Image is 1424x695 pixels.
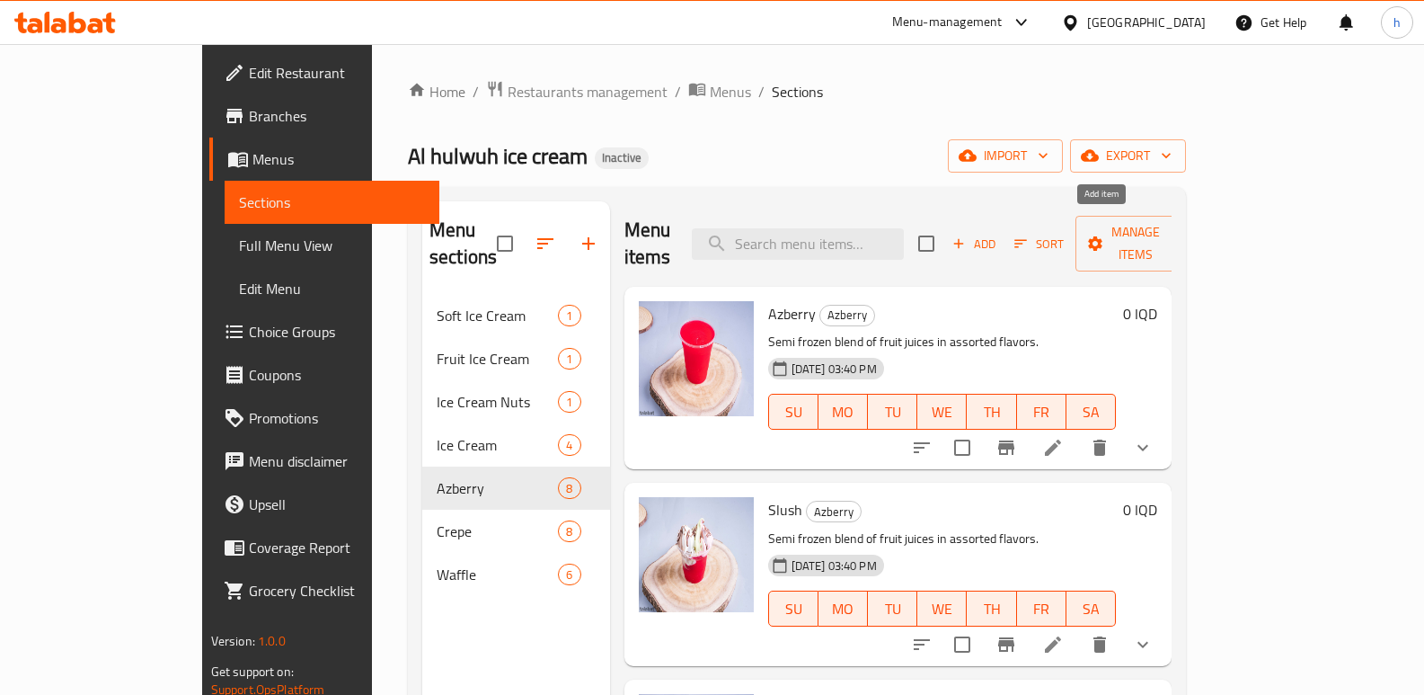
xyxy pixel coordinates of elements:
[408,80,1186,103] nav: breadcrumb
[558,521,580,542] div: items
[209,94,440,138] a: Branches
[985,426,1028,469] button: Branch-specific-item
[209,397,440,440] a: Promotions
[943,429,981,467] span: Select to update
[211,660,294,683] span: Get support on:
[558,434,580,456] div: items
[486,80,668,103] a: Restaurants management
[558,477,580,499] div: items
[209,440,440,483] a: Menu disclaimer
[1074,399,1109,425] span: SA
[1121,426,1164,469] button: show more
[209,138,440,181] a: Menus
[422,380,610,423] div: Ice Cream Nuts1
[249,321,426,343] span: Choice Groups
[758,81,765,102] li: /
[967,591,1016,627] button: TH
[1010,230,1068,258] button: Sort
[422,467,610,510] div: Azberry8
[1075,216,1196,272] button: Manage items
[1042,437,1064,459] a: Edit menu item
[239,235,426,256] span: Full Menu View
[868,394,917,430] button: TU
[559,394,579,411] span: 1
[900,426,943,469] button: sort-choices
[945,230,1003,258] button: Add
[437,434,558,456] span: Ice Cream
[776,399,811,425] span: SU
[768,528,1117,550] p: Semi frozen blend of fruit juices in assorted flavors.
[249,407,426,429] span: Promotions
[892,12,1003,33] div: Menu-management
[818,394,868,430] button: MO
[249,580,426,601] span: Grocery Checklist
[710,81,751,102] span: Menus
[249,105,426,127] span: Branches
[437,305,558,326] div: Soft Ice Cream
[943,626,981,664] span: Select to update
[437,521,558,542] span: Crepe
[1132,634,1154,655] svg: Show Choices
[924,596,960,622] span: WE
[826,596,861,622] span: MO
[692,228,904,260] input: search
[1014,234,1064,254] span: Sort
[924,399,960,425] span: WE
[249,364,426,386] span: Coupons
[422,423,610,467] div: Ice Cream4
[559,480,579,497] span: 8
[967,394,1016,430] button: TH
[826,399,861,425] span: MO
[784,557,884,575] span: [DATE] 03:40 PM
[900,623,943,666] button: sort-choices
[524,222,567,265] span: Sort sections
[1078,426,1121,469] button: delete
[252,148,426,170] span: Menus
[209,51,440,94] a: Edit Restaurant
[1123,301,1157,326] h6: 0 IQD
[422,337,610,380] div: Fruit Ice Cream1
[624,217,671,271] h2: Menu items
[209,526,440,569] a: Coverage Report
[239,278,426,299] span: Edit Menu
[1070,139,1186,173] button: export
[875,596,910,622] span: TU
[249,62,426,84] span: Edit Restaurant
[486,225,524,263] span: Select all sections
[868,591,917,627] button: TU
[875,399,910,425] span: TU
[437,477,558,499] span: Azberry
[639,301,754,416] img: Azberry
[1066,591,1116,627] button: SA
[1123,497,1157,522] h6: 0 IQD
[473,81,479,102] li: /
[985,623,1028,666] button: Branch-specific-item
[437,348,558,370] span: Fruit Ice Cream
[558,305,580,326] div: items
[429,217,497,271] h2: Menu sections
[772,81,823,102] span: Sections
[408,136,588,176] span: Al hulwuh ice cream
[974,596,1009,622] span: TH
[820,305,874,325] span: Azberry
[776,596,811,622] span: SU
[1078,623,1121,666] button: delete
[1024,596,1059,622] span: FR
[422,553,610,596] div: Waffle6
[508,81,668,102] span: Restaurants management
[807,502,861,522] span: Azberry
[962,145,1048,167] span: import
[1024,399,1059,425] span: FR
[1090,221,1181,266] span: Manage items
[422,294,610,337] div: Soft Ice Cream1
[950,234,998,254] span: Add
[1121,623,1164,666] button: show more
[559,351,579,368] span: 1
[559,523,579,540] span: 8
[907,225,945,263] span: Select section
[768,394,818,430] button: SU
[768,591,818,627] button: SU
[558,391,580,413] div: items
[1042,634,1064,655] a: Edit menu item
[558,348,580,370] div: items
